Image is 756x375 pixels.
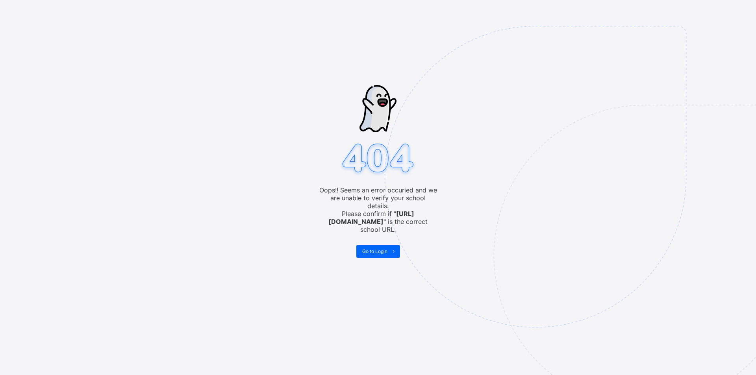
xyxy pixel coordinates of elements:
[339,141,417,177] img: 404.8bbb34c871c4712298a25e20c4dc75c7.svg
[328,210,414,225] b: [URL][DOMAIN_NAME]
[359,85,397,132] img: ghost-strokes.05e252ede52c2f8dbc99f45d5e1f5e9f.svg
[362,248,387,254] span: Go to Login
[319,210,437,233] span: Please confirm if " " is the correct school URL.
[319,186,437,210] span: Oops!! Seems an error occuried and we are unable to verify your school details.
